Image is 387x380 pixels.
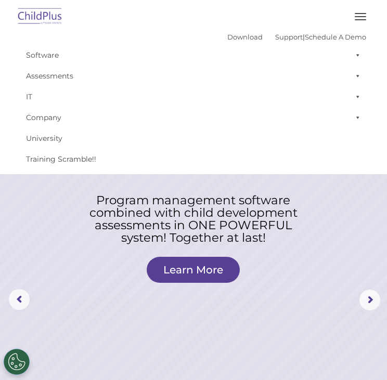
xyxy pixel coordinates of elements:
a: Company [21,107,366,128]
button: Cookies Settings [4,349,30,375]
iframe: Chat Widget [217,268,387,380]
img: ChildPlus by Procare Solutions [16,5,64,29]
a: Training Scramble!! [21,149,366,169]
rs-layer: Program management software combined with child development assessments in ONE POWERFUL system! T... [78,194,309,244]
a: IT [21,86,366,107]
a: University [21,128,366,149]
a: Software [21,45,366,65]
span: Phone number [166,103,211,111]
a: Support [275,33,303,41]
span: Last name [166,60,198,68]
font: | [227,33,366,41]
a: Assessments [21,65,366,86]
a: Schedule A Demo [305,33,366,41]
a: Learn More [147,257,240,283]
a: Download [227,33,263,41]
